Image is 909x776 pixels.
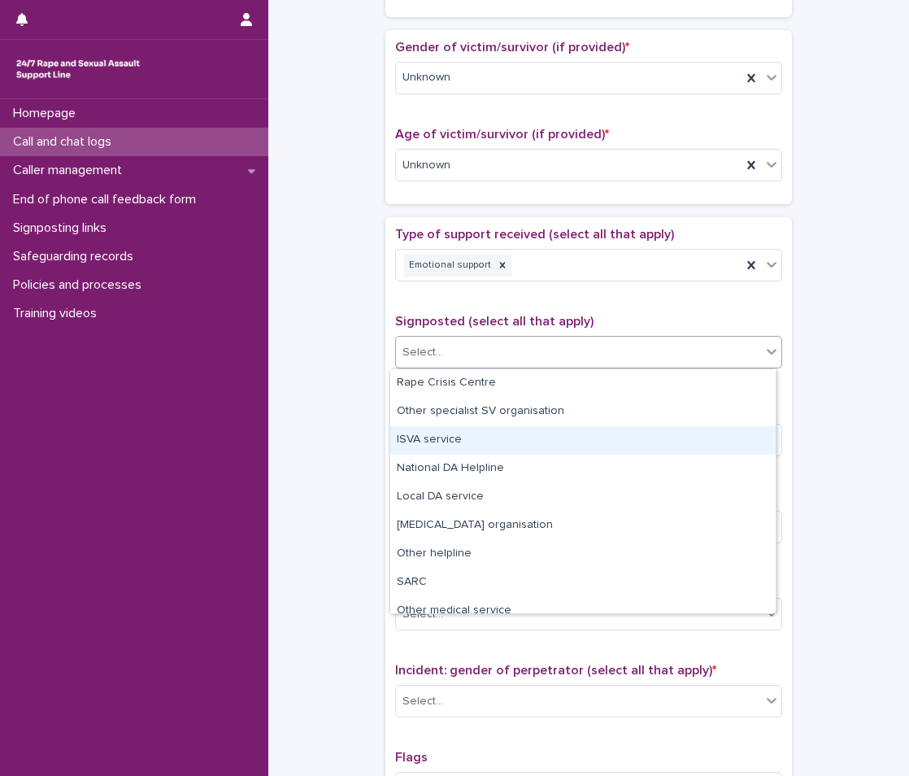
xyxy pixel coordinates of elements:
[7,163,135,178] p: Caller management
[395,228,674,241] span: Type of support received (select all that apply)
[7,306,110,321] p: Training videos
[7,277,154,293] p: Policies and processes
[390,483,776,512] div: Local DA service
[395,664,716,677] span: Incident: gender of perpetrator (select all that apply)
[390,369,776,398] div: Rape Crisis Centre
[390,398,776,426] div: Other specialist SV organisation
[390,540,776,569] div: Other helpline
[390,426,776,455] div: ISVA service
[7,192,209,207] p: End of phone call feedback form
[395,128,609,141] span: Age of victim/survivor (if provided)
[7,134,124,150] p: Call and chat logs
[402,344,443,361] div: Select...
[390,512,776,540] div: Other counselling organisation
[13,53,143,85] img: rhQMoQhaT3yELyF149Cw
[390,597,776,626] div: Other medical service
[390,455,776,483] div: National DA Helpline
[7,220,120,236] p: Signposting links
[7,249,146,264] p: Safeguarding records
[402,693,443,710] div: Select...
[395,315,594,328] span: Signposted (select all that apply)
[7,106,89,121] p: Homepage
[395,41,629,54] span: Gender of victim/survivor (if provided)
[404,255,494,277] div: Emotional support
[402,157,450,174] span: Unknown
[395,751,428,764] span: Flags
[402,69,450,86] span: Unknown
[390,569,776,597] div: SARC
